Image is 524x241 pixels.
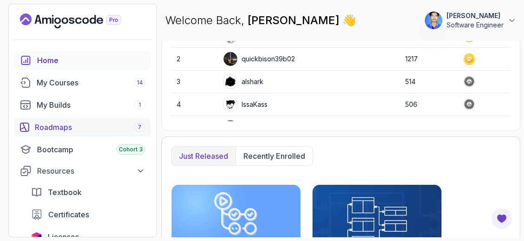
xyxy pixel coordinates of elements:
[137,79,143,86] span: 14
[400,93,457,116] td: 506
[171,48,217,71] td: 2
[224,120,237,134] img: user profile image
[223,97,268,112] div: IssaKass
[491,208,513,230] button: Open Feedback Button
[223,120,275,135] div: Apply5489
[37,99,145,111] div: My Builds
[165,13,356,28] p: Welcome Back,
[171,71,217,93] td: 3
[236,147,313,165] button: Recently enrolled
[37,144,145,155] div: Bootcamp
[223,52,295,66] div: quickbison39b02
[14,140,151,159] a: bootcamp
[425,12,442,29] img: user profile image
[20,13,142,28] a: Landing page
[400,48,457,71] td: 1217
[48,209,89,220] span: Certificates
[14,118,151,137] a: roadmaps
[37,77,145,88] div: My Courses
[179,150,228,162] p: Just released
[224,75,237,89] img: user profile image
[14,163,151,179] button: Resources
[224,52,237,66] img: user profile image
[37,165,145,176] div: Resources
[171,116,217,139] td: 5
[223,74,263,89] div: alshark
[424,11,517,30] button: user profile image[PERSON_NAME]Software Engineer
[447,11,504,20] p: [PERSON_NAME]
[48,187,82,198] span: Textbook
[243,150,305,162] p: Recently enrolled
[14,51,151,70] a: home
[341,12,358,29] span: 👋
[138,124,141,131] span: 7
[172,147,236,165] button: Just released
[14,73,151,92] a: courses
[119,146,143,153] span: Cohort 3
[224,98,237,111] img: user profile image
[171,93,217,116] td: 4
[447,20,504,30] p: Software Engineer
[139,101,141,109] span: 1
[400,116,457,139] td: 467
[35,122,145,133] div: Roadmaps
[248,13,342,27] span: [PERSON_NAME]
[26,205,151,224] a: certificates
[14,96,151,114] a: builds
[37,55,145,66] div: Home
[26,183,151,202] a: textbook
[400,71,457,93] td: 514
